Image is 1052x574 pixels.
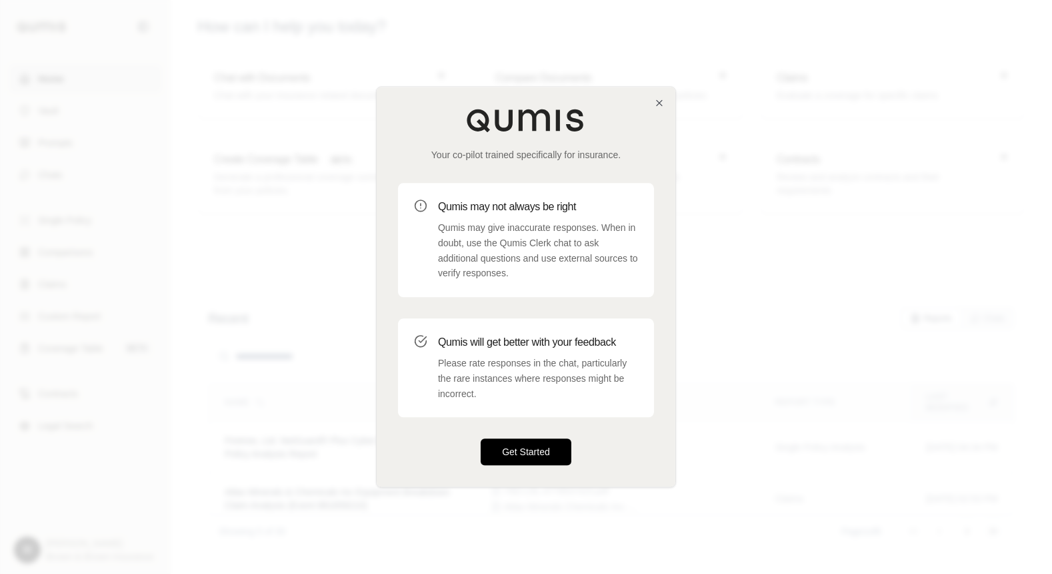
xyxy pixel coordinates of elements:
[438,199,638,215] h3: Qumis may not always be right
[481,439,571,466] button: Get Started
[398,148,654,162] p: Your co-pilot trained specifically for insurance.
[438,334,638,350] h3: Qumis will get better with your feedback
[438,220,638,281] p: Qumis may give inaccurate responses. When in doubt, use the Qumis Clerk chat to ask additional qu...
[466,108,586,132] img: Qumis Logo
[438,356,638,401] p: Please rate responses in the chat, particularly the rare instances where responses might be incor...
